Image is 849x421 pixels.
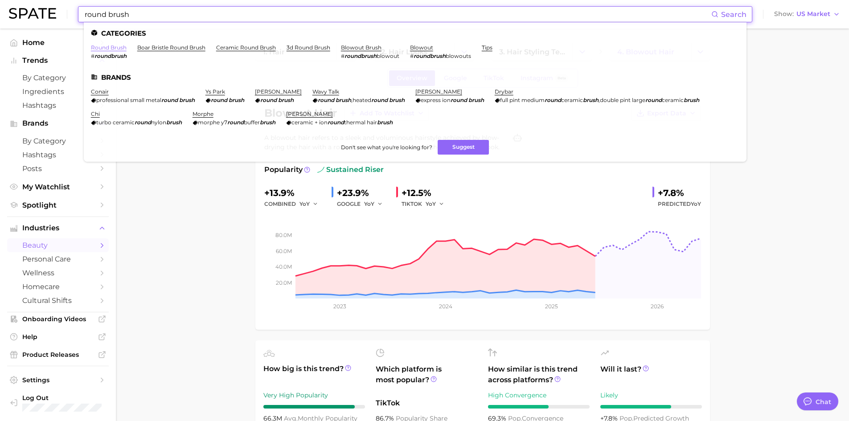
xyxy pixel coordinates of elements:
[91,110,100,117] a: chi
[22,224,94,232] span: Industries
[7,221,109,235] button: Industries
[161,97,178,103] em: round
[22,74,94,82] span: by Category
[488,390,590,401] div: High Convergence
[22,101,94,110] span: Hashtags
[7,134,109,148] a: by Category
[255,88,302,95] a: [PERSON_NAME]
[7,198,109,212] a: Spotlight
[345,53,377,59] em: roundbrush
[22,296,94,305] span: cultural shifts
[286,110,333,117] a: [PERSON_NAME]
[7,348,109,361] a: Product Releases
[545,303,558,310] tspan: 2025
[166,119,182,126] em: brush
[22,255,94,263] span: personal care
[446,53,471,59] span: blowouts
[91,29,739,37] li: Categories
[135,119,151,126] em: round
[22,201,94,209] span: Spotlight
[796,12,830,16] span: US Market
[545,97,561,103] em: round
[389,97,405,103] em: brush
[7,266,109,280] a: wellness
[260,119,275,126] em: brush
[263,390,365,401] div: Very High Popularity
[337,199,389,209] div: GOOGLE
[7,252,109,266] a: personal care
[96,119,135,126] span: turbo ceramic
[84,7,711,22] input: Search here for a brand, industry, or ingredient
[291,119,328,126] span: ceramic + ion
[287,44,330,51] a: 3d round brush
[22,351,94,359] span: Product Releases
[205,88,225,95] a: ys park
[22,137,94,145] span: by Category
[488,364,590,385] span: How similar is this trend across platforms?
[421,97,451,103] span: express ion
[260,97,277,103] em: round
[137,44,205,51] a: boar bristle round brush
[7,162,109,176] a: Posts
[317,164,384,175] span: sustained riser
[371,97,388,103] em: round
[341,144,432,151] span: Don't see what you're looking for?
[344,119,377,126] span: thermal hair
[328,119,344,126] em: round
[216,44,276,51] a: ceramic round brush
[244,119,260,126] span: buffer
[402,199,451,209] div: TIKTOK
[410,53,414,59] span: #
[468,97,484,103] em: brush
[500,97,545,103] span: full pint medium
[91,44,127,51] a: round brush
[774,12,794,16] span: Show
[364,199,383,209] button: YoY
[439,303,452,310] tspan: 2024
[299,200,310,208] span: YoY
[7,54,109,67] button: Trends
[600,97,645,103] span: double pint large
[645,97,662,103] em: round
[94,53,127,59] em: roundbrush
[7,85,109,98] a: Ingredients
[600,405,702,409] div: 7 / 10
[91,53,94,59] span: #
[193,110,213,117] a: morphe
[22,38,94,47] span: Home
[684,97,699,103] em: brush
[312,97,405,103] div: ,
[7,330,109,343] a: Help
[7,238,109,252] a: beauty
[410,44,433,51] a: blowout
[229,97,244,103] em: brush
[22,87,94,96] span: Ingredients
[377,53,399,59] span: blowout
[414,53,446,59] em: roundbrush
[22,315,94,323] span: Onboarding Videos
[495,88,513,95] a: drybar
[7,312,109,326] a: Onboarding Videos
[264,199,324,209] div: combined
[377,119,393,126] em: brush
[438,140,489,155] button: Suggest
[376,398,477,409] span: TikTok
[7,294,109,307] a: cultural shifts
[376,364,477,393] span: Which platform is most popular?
[7,36,109,49] a: Home
[7,148,109,162] a: Hashtags
[22,183,94,191] span: My Watchlist
[7,98,109,112] a: Hashtags
[7,280,109,294] a: homecare
[263,405,365,409] div: 9 / 10
[7,71,109,85] a: by Category
[264,164,303,175] span: Popularity
[495,97,699,103] div: ,
[364,200,374,208] span: YoY
[22,282,94,291] span: homecare
[22,269,94,277] span: wellness
[22,57,94,65] span: Trends
[96,97,161,103] span: professional small metal
[353,97,371,103] span: heated
[415,88,462,95] a: [PERSON_NAME]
